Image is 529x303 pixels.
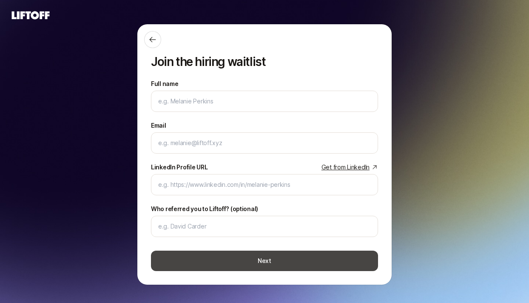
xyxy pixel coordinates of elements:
p: Join the hiring waitlist [151,55,378,69]
input: e.g. https://www.linkedin.com/in/melanie-perkins [158,180,371,190]
label: Who referred you to Liftoff? (optional) [151,204,258,214]
button: Next [151,251,378,271]
div: LinkedIn Profile URL [151,162,208,172]
a: Get from LinkedIn [321,162,378,172]
input: e.g. melanie@liftoff.xyz [158,138,371,148]
label: Email [151,120,166,131]
input: e.g. Melanie Perkins [158,96,371,106]
label: Full name [151,79,178,89]
input: e.g. David Carder [158,221,371,232]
